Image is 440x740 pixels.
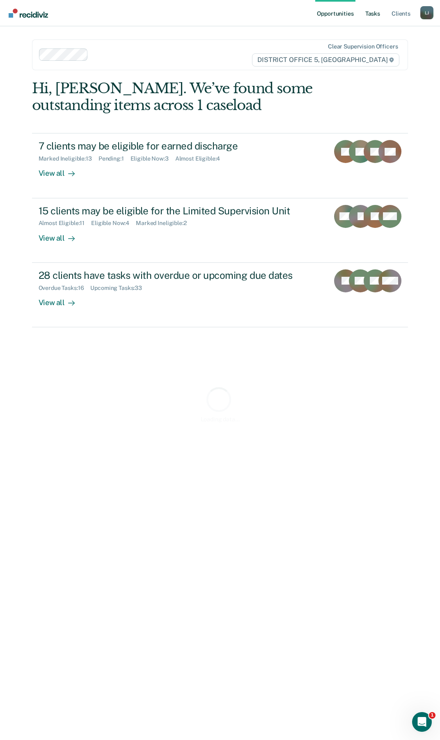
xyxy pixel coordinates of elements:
div: Clear supervision officers [328,43,398,50]
span: DISTRICT OFFICE 5, [GEOGRAPHIC_DATA] [252,53,399,67]
img: Recidiviz [9,9,48,18]
div: L J [420,6,433,19]
span: 1 [429,712,435,719]
button: Profile dropdown button [420,6,433,19]
div: Loading data... [201,416,240,423]
iframe: Intercom live chat [412,712,432,732]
